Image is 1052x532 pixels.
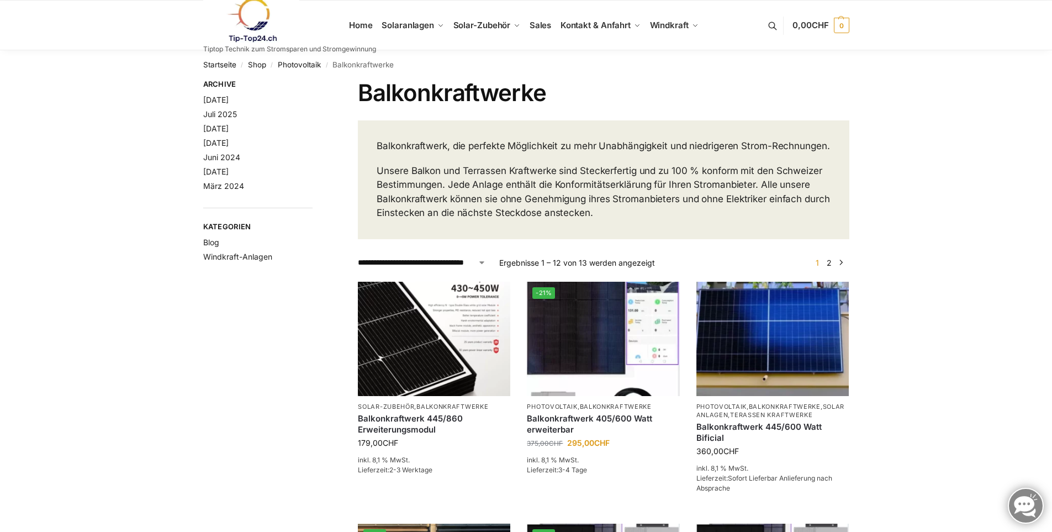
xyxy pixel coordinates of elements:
span: 0 [834,18,849,33]
a: Balkonkraftwerk 445/860 Erweiterungsmodul [358,413,510,435]
span: / [321,61,332,70]
nav: Breadcrumb [203,50,849,79]
span: 2-3 Werktage [389,466,432,474]
nav: Produkt-Seitennummerierung [809,257,849,268]
span: CHF [812,20,829,30]
a: Terassen Kraftwerke [730,411,812,419]
a: → [837,257,845,268]
button: Close filters [313,80,319,92]
img: Steckerfertig Plug & Play mit 410 Watt [527,282,679,396]
a: Photovoltaik [278,60,321,69]
img: Solaranlage für den kleinen Balkon [696,282,849,396]
a: Blog [203,238,219,247]
span: Lieferzeit: [358,466,432,474]
p: Unsere Balkon und Terrassen Kraftwerke sind Steckerfertig und zu 100 % konform mit den Schweizer ... [377,164,830,220]
a: Shop [248,60,266,69]
a: Photovoltaik [527,403,577,410]
span: Solar-Zubehör [453,20,511,30]
a: Seite 2 [824,258,834,267]
span: Lieferzeit: [527,466,587,474]
a: [DATE] [203,95,229,104]
span: Windkraft [650,20,689,30]
span: Seite 1 [813,258,822,267]
span: Kategorien [203,222,313,233]
span: Lieferzeit: [696,474,832,492]
a: Sales [525,1,556,50]
span: / [266,61,278,70]
bdi: 375,00 [527,439,563,447]
a: Balkonkraftwerke [416,403,488,410]
a: Windkraft-Anlagen [203,252,272,261]
span: 3-4 Tage [558,466,587,474]
p: , , , [696,403,849,420]
img: Balkonkraftwerk 445/860 Erweiterungsmodul [358,282,510,396]
span: CHF [723,446,739,456]
h1: Balkonkraftwerke [358,79,849,107]
p: Ergebnisse 1 – 12 von 13 werden angezeigt [499,257,655,268]
a: Balkonkraftwerke [749,403,821,410]
span: CHF [594,438,610,447]
span: Solaranlagen [382,20,434,30]
select: Shop-Reihenfolge [358,257,486,268]
a: Solar-Zubehör [358,403,414,410]
p: Balkonkraftwerk, die perfekte Möglichkeit zu mehr Unabhängigkeit und niedrigeren Strom-Rechnungen. [377,139,830,154]
span: / [236,61,248,70]
a: [DATE] [203,124,229,133]
a: Balkonkraftwerk 405/600 Watt erweiterbar [527,413,679,435]
a: Photovoltaik [696,403,747,410]
bdi: 295,00 [567,438,610,447]
a: Juli 2025 [203,109,237,119]
a: [DATE] [203,138,229,148]
a: [DATE] [203,167,229,176]
p: inkl. 8,1 % MwSt. [527,455,679,465]
a: Solar-Zubehör [448,1,525,50]
a: Juni 2024 [203,152,240,162]
a: Solaranlagen [377,1,448,50]
span: Kontakt & Anfahrt [561,20,631,30]
a: -21%Steckerfertig Plug & Play mit 410 Watt [527,282,679,396]
bdi: 360,00 [696,446,739,456]
p: Tiptop Technik zum Stromsparen und Stromgewinnung [203,46,376,52]
p: , [358,403,510,411]
a: 0,00CHF 0 [792,9,849,42]
span: Sofort Lieferbar Anlieferung nach Absprache [696,474,832,492]
span: 0,00 [792,20,828,30]
span: Sales [530,20,552,30]
a: Startseite [203,60,236,69]
a: März 2024 [203,181,244,191]
bdi: 179,00 [358,438,398,447]
p: inkl. 8,1 % MwSt. [696,463,849,473]
a: Kontakt & Anfahrt [556,1,645,50]
a: Balkonkraftwerke [580,403,652,410]
a: Solaranlagen [696,403,845,419]
a: Balkonkraftwerk 445/600 Watt Bificial [696,422,849,443]
a: Windkraft [645,1,703,50]
p: , [527,403,679,411]
span: CHF [549,439,563,447]
p: inkl. 8,1 % MwSt. [358,455,510,465]
span: Archive [203,79,313,90]
span: CHF [383,438,398,447]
